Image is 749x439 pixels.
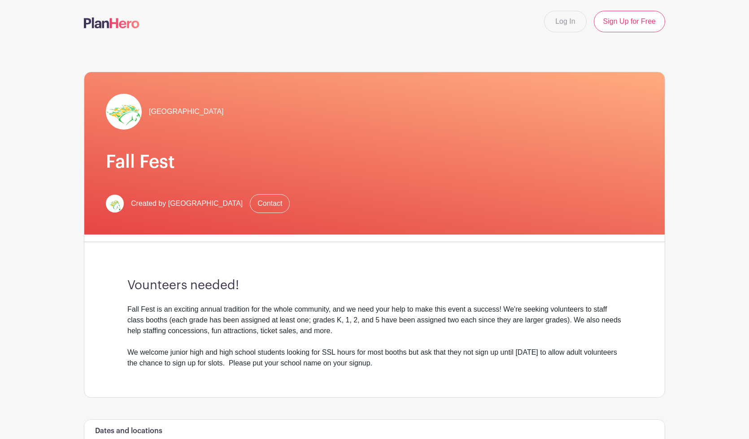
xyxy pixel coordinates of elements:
div: Fall Fest is an exciting annual tradition for the whole community, and we need your help to make ... [127,304,622,369]
img: Screen%20Shot%202023-09-28%20at%203.51.11%20PM.png [106,195,124,213]
img: Screen%20Shot%202023-09-28%20at%203.51.11%20PM.png [106,94,142,130]
h3: Vounteers needed! [127,278,622,293]
span: Created by [GEOGRAPHIC_DATA] [131,198,243,209]
h6: Dates and locations [95,427,162,435]
a: Log In [544,11,586,32]
a: Contact [250,194,290,213]
a: Sign Up for Free [594,11,665,32]
img: logo-507f7623f17ff9eddc593b1ce0a138ce2505c220e1c5a4e2b4648c50719b7d32.svg [84,17,139,28]
h1: Fall Fest [106,151,643,173]
span: [GEOGRAPHIC_DATA] [149,106,224,117]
